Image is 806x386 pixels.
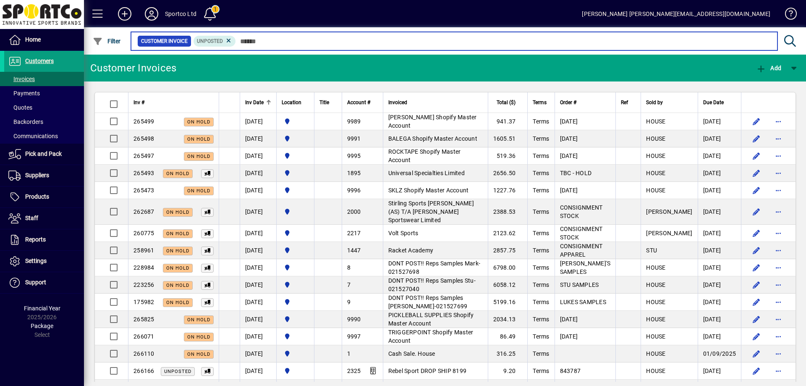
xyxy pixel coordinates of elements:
span: Terms [533,187,549,194]
td: [DATE] [240,225,276,242]
td: 86.49 [488,328,528,345]
button: Edit [750,132,763,145]
td: 9.20 [488,362,528,380]
button: More options [772,226,785,240]
td: [DATE] [240,259,276,276]
span: 1895 [347,170,361,176]
span: Unposted [197,38,223,44]
a: Invoices [4,72,84,86]
a: Settings [4,251,84,272]
span: [DATE] [560,118,578,125]
td: 2034.13 [488,311,528,328]
td: [DATE] [698,362,741,380]
span: Staff [25,215,38,221]
span: On hold [187,334,210,340]
span: Inv # [133,98,144,107]
span: 2217 [347,230,361,236]
button: More options [772,184,785,197]
span: On hold [166,265,189,271]
div: Ref [621,98,636,107]
a: Products [4,186,84,207]
td: [DATE] [240,362,276,380]
span: Terms [533,281,549,288]
span: Sportco Ltd Warehouse [282,168,309,178]
span: Sportco Ltd Warehouse [282,151,309,160]
span: On hold [166,210,189,215]
span: Total ($) [497,98,516,107]
button: More options [772,244,785,257]
span: 9991 [347,135,361,142]
button: Edit [750,312,763,326]
span: STU [646,247,657,254]
td: [DATE] [698,276,741,294]
button: More options [772,149,785,163]
span: On hold [166,283,189,288]
span: Pick and Pack [25,150,62,157]
button: Edit [750,115,763,128]
span: Terms [533,152,549,159]
a: Quotes [4,100,84,115]
span: 9990 [347,316,361,323]
span: 266166 [133,368,154,374]
span: SKLZ Shopify Master Account [388,187,469,194]
span: 223256 [133,281,154,288]
span: Sold by [646,98,663,107]
span: Terms [533,316,549,323]
span: Sportco Ltd Warehouse [282,207,309,216]
a: Pick and Pack [4,144,84,165]
td: [DATE] [698,147,741,165]
span: Sportco Ltd Warehouse [282,246,309,255]
span: Terms [533,118,549,125]
span: BALEGA Shopify Master Account [388,135,477,142]
div: Inv # [133,98,214,107]
span: CONSIGNMENT STOCK [560,204,603,219]
td: 5199.16 [488,294,528,311]
div: Title [319,98,337,107]
td: 6798.00 [488,259,528,276]
span: Cash Sale. House [388,350,435,357]
span: Add [756,65,781,71]
span: [PERSON_NAME] [646,208,692,215]
span: HOUSE [646,350,665,357]
div: Total ($) [493,98,523,107]
span: On hold [166,300,189,305]
button: More options [772,347,785,360]
span: [DATE] [560,187,578,194]
a: Support [4,272,84,293]
div: Sold by [646,98,692,107]
span: DONT POST!! Reps Samples Stu-021527040 [388,277,476,292]
span: Terms [533,299,549,305]
span: LUKES SAMPLES [560,299,606,305]
div: Location [282,98,309,107]
button: Edit [750,347,763,360]
span: Sportco Ltd Warehouse [282,280,309,289]
span: DONT POST!! Reps Samples [PERSON_NAME]-021527699 [388,294,468,310]
td: [DATE] [698,311,741,328]
span: Financial Year [24,305,60,312]
a: Reports [4,229,84,250]
td: 2388.53 [488,199,528,225]
span: Package [31,323,53,329]
span: Terms [533,170,549,176]
a: Knowledge Base [779,2,796,29]
span: Title [319,98,329,107]
a: Payments [4,86,84,100]
span: 843787 [560,368,581,374]
span: Rebel Sport DROP SHIP 8199 [388,368,467,374]
span: HOUSE [646,264,665,271]
button: Add [111,6,138,21]
span: [DATE] [560,316,578,323]
span: 9997 [347,333,361,340]
span: Location [282,98,301,107]
button: More options [772,312,785,326]
span: Sportco Ltd Warehouse [282,186,309,195]
span: 1447 [347,247,361,254]
span: Customers [25,58,54,64]
span: Terms [533,350,549,357]
span: Terms [533,247,549,254]
span: 266110 [133,350,154,357]
span: On hold [187,137,210,142]
span: HOUSE [646,170,665,176]
span: On hold [187,188,210,194]
span: 265825 [133,316,154,323]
